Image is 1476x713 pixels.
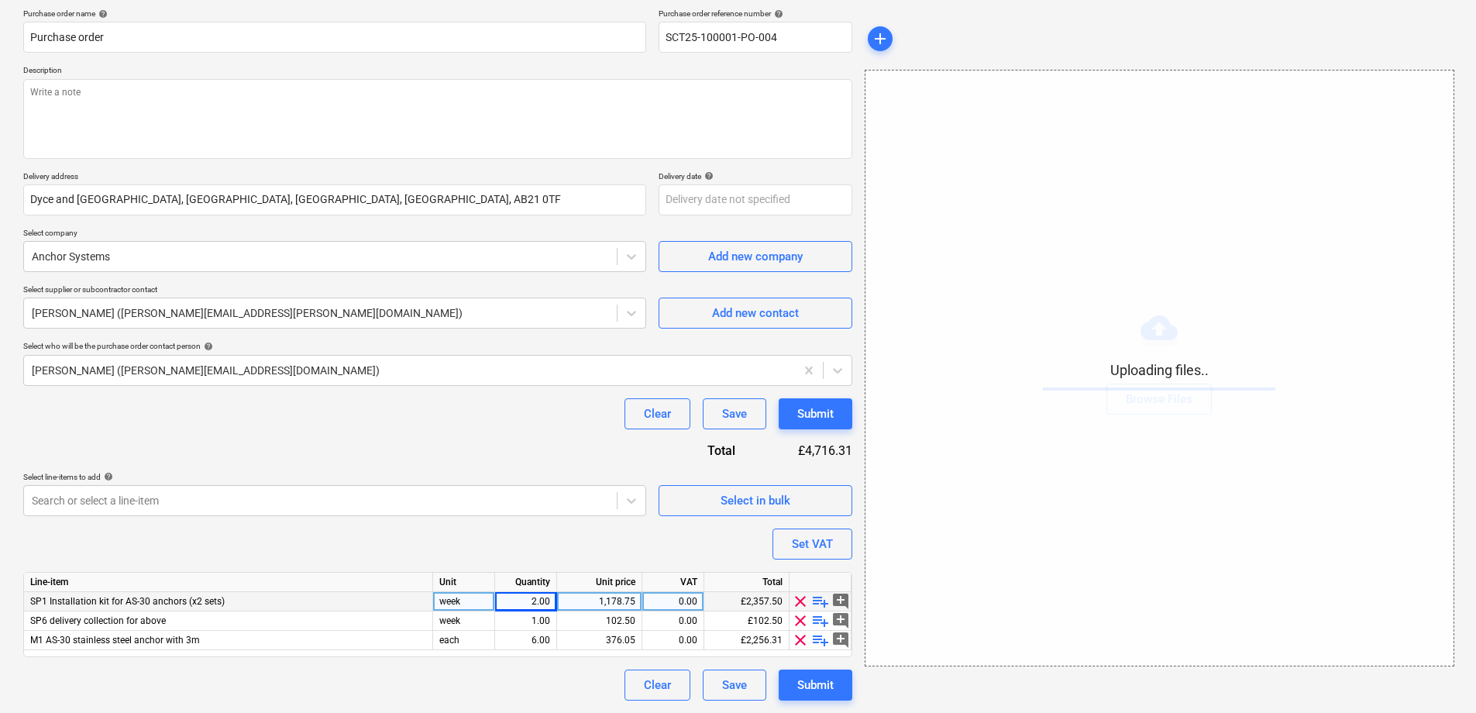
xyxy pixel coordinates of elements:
[101,472,113,481] span: help
[831,611,850,630] span: add_comment
[433,573,495,592] div: Unit
[831,631,850,649] span: add_comment
[659,184,852,215] input: Delivery date not specified
[791,631,810,649] span: clear
[563,631,635,650] div: 376.05
[649,631,697,650] div: 0.00
[659,485,852,516] button: Select in bulk
[704,592,790,611] div: £2,357.50
[642,573,704,592] div: VAT
[30,596,225,607] span: SP1 Installation kit for AS-30 anchors (x2 sets)
[651,442,761,460] div: Total
[201,342,213,351] span: help
[23,341,852,351] div: Select who will be the purchase order contact person
[659,298,852,329] button: Add new contact
[501,611,550,631] div: 1.00
[23,472,646,482] div: Select line-items to add
[23,65,852,78] p: Description
[624,670,690,701] button: Clear
[797,404,834,424] div: Submit
[722,404,747,424] div: Save
[433,631,495,650] div: each
[501,592,550,611] div: 2.00
[865,70,1454,666] div: Uploading files..Browse Files
[23,284,646,298] p: Select supplier or subcontractor contact
[792,534,833,554] div: Set VAT
[772,529,852,560] button: Set VAT
[704,573,790,592] div: Total
[23,228,646,241] p: Select company
[495,573,557,592] div: Quantity
[791,592,810,611] span: clear
[557,573,642,592] div: Unit price
[501,631,550,650] div: 6.00
[24,573,433,592] div: Line-item
[721,491,790,511] div: Select in bulk
[708,246,803,267] div: Add new company
[703,670,766,701] button: Save
[624,398,690,429] button: Clear
[722,675,747,695] div: Save
[30,615,166,626] span: SP6 delivery collection for above
[649,592,697,611] div: 0.00
[703,398,766,429] button: Save
[811,592,830,611] span: playlist_add
[644,404,671,424] div: Clear
[811,631,830,649] span: playlist_add
[811,611,830,630] span: playlist_add
[831,592,850,611] span: add_comment
[779,670,852,701] button: Submit
[779,398,852,429] button: Submit
[712,303,799,323] div: Add new contact
[23,22,646,53] input: Document name
[1043,361,1275,380] p: Uploading files..
[433,611,495,631] div: week
[23,171,646,184] p: Delivery address
[704,611,790,631] div: £102.50
[704,631,790,650] div: £2,256.31
[563,592,635,611] div: 1,178.75
[659,241,852,272] button: Add new company
[659,171,852,181] div: Delivery date
[659,9,852,19] div: Purchase order reference number
[23,184,646,215] input: Delivery address
[659,22,852,53] input: Reference number
[23,9,646,19] div: Purchase order name
[95,9,108,19] span: help
[644,675,671,695] div: Clear
[797,675,834,695] div: Submit
[871,29,889,48] span: add
[791,611,810,630] span: clear
[563,611,635,631] div: 102.50
[649,611,697,631] div: 0.00
[701,171,714,181] span: help
[433,592,495,611] div: week
[30,635,200,646] span: M1 AS-30 stainless steel anchor with 3m
[771,9,783,19] span: help
[760,442,852,460] div: £4,716.31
